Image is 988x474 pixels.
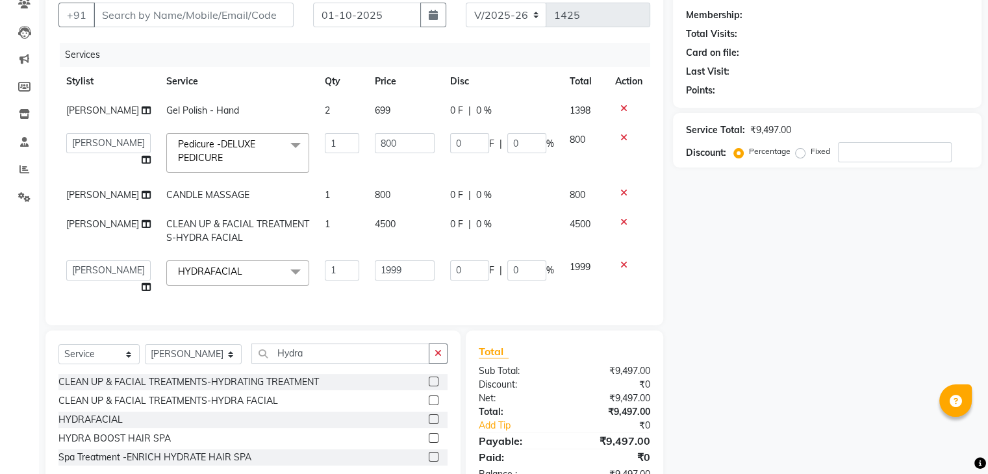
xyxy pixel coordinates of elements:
div: Total: [469,405,564,419]
span: [PERSON_NAME] [66,105,139,116]
div: HYDRAFACIAL [58,413,123,427]
div: Last Visit: [686,65,729,79]
span: | [500,264,502,277]
span: F [489,264,494,277]
span: 0 % [476,218,492,231]
span: | [500,137,502,151]
div: Sub Total: [469,364,564,378]
div: ₹9,497.00 [750,123,791,137]
span: CANDLE MASSAGE [166,189,249,201]
div: CLEAN UP & FACIAL TREATMENTS-HYDRATING TREATMENT [58,375,319,389]
span: 4500 [570,218,590,230]
span: 0 F [450,188,463,202]
th: Total [562,67,607,96]
div: Paid: [469,449,564,465]
div: Net: [469,392,564,405]
div: ₹0 [580,419,659,432]
div: ₹0 [564,449,660,465]
input: Search by Name/Mobile/Email/Code [94,3,294,27]
th: Stylist [58,67,158,96]
div: Discount: [469,378,564,392]
th: Disc [442,67,562,96]
div: Card on file: [686,46,739,60]
label: Fixed [811,145,830,157]
div: ₹9,497.00 [564,364,660,378]
div: Spa Treatment -ENRICH HYDRATE HAIR SPA [58,451,251,464]
span: 0 % [476,104,492,118]
span: [PERSON_NAME] [66,218,139,230]
div: HYDRA BOOST HAIR SPA [58,432,171,445]
span: | [468,104,471,118]
label: Percentage [749,145,791,157]
div: Services [60,43,660,67]
th: Action [607,67,650,96]
span: Total [479,345,509,358]
a: Add Tip [469,419,580,432]
span: % [546,137,554,151]
span: | [468,188,471,202]
div: Payable: [469,433,564,449]
th: Service [158,67,317,96]
span: 800 [570,134,585,145]
span: 699 [375,105,390,116]
span: 1 [325,189,330,201]
span: 800 [570,189,585,201]
th: Qty [317,67,368,96]
a: x [242,266,248,277]
input: Search or Scan [251,343,429,364]
span: F [489,137,494,151]
span: HYDRAFACIAL [178,266,242,277]
span: 0 F [450,104,463,118]
a: x [223,152,229,164]
th: Price [367,67,442,96]
span: [PERSON_NAME] [66,189,139,201]
span: 0 % [476,188,492,202]
button: +91 [58,3,95,27]
span: 1999 [570,261,590,273]
span: | [468,218,471,231]
div: ₹9,497.00 [564,433,660,449]
span: 2 [325,105,330,116]
span: % [546,264,554,277]
div: Membership: [686,8,742,22]
div: Service Total: [686,123,745,137]
div: Total Visits: [686,27,737,41]
div: ₹9,497.00 [564,392,660,405]
span: 1398 [570,105,590,116]
span: Gel Polish - Hand [166,105,239,116]
div: ₹0 [564,378,660,392]
span: 0 F [450,218,463,231]
div: CLEAN UP & FACIAL TREATMENTS-HYDRA FACIAL [58,394,278,408]
span: 1 [325,218,330,230]
span: 800 [375,189,390,201]
span: 4500 [375,218,396,230]
div: Discount: [686,146,726,160]
div: ₹9,497.00 [564,405,660,419]
div: Points: [686,84,715,97]
span: CLEAN UP & FACIAL TREATMENTS-HYDRA FACIAL [166,218,309,243]
span: Pedicure -DELUXE PEDICURE [178,138,255,164]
